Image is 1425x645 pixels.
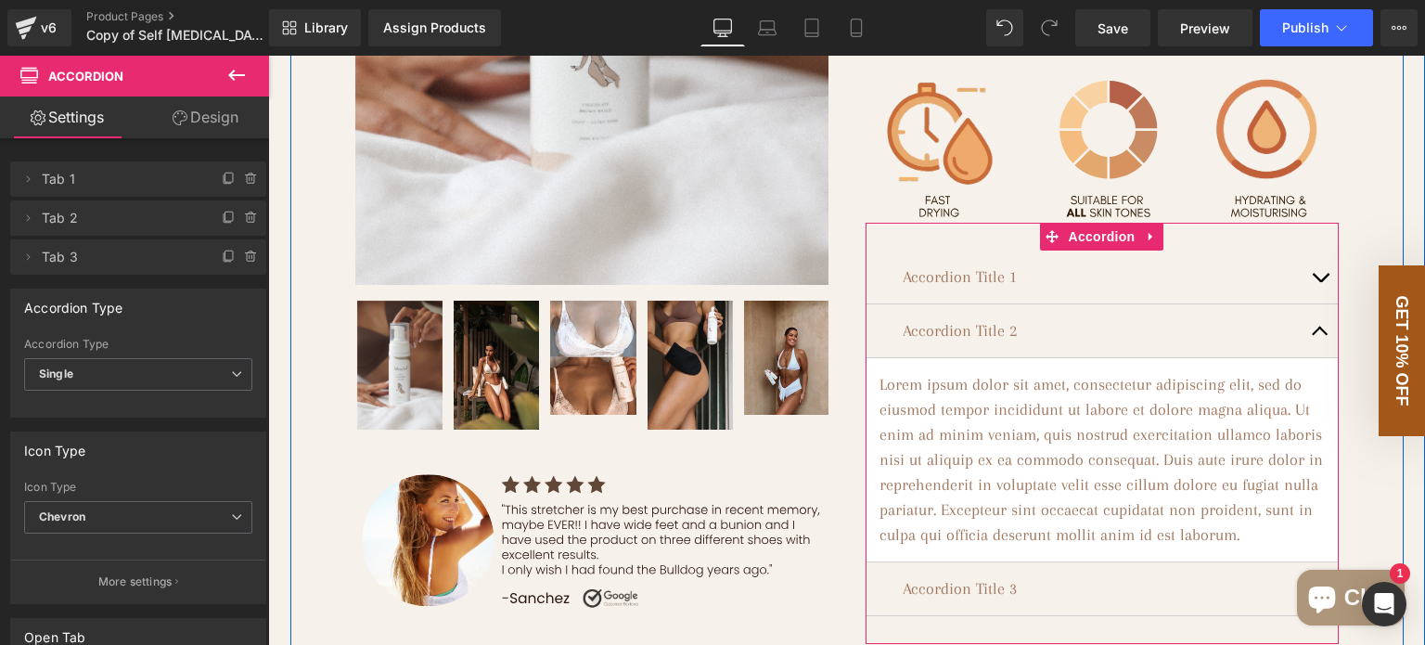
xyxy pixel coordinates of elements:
[871,167,895,195] a: Expand / Collapse
[1110,210,1157,381] div: GET 10% OFF
[282,245,367,359] img: Self Tanning Foam
[1282,20,1329,35] span: Publish
[379,245,465,374] img: Self Tanning Foam
[635,521,1033,546] p: Accordion Title 3
[24,432,86,458] div: Icon Type
[1023,514,1142,574] inbox-online-store-chat: Shopify online store chat
[11,560,265,603] button: More settings
[834,9,879,46] a: Mobile
[1260,9,1373,46] button: Publish
[269,9,361,46] a: New Library
[700,9,745,46] a: Desktop
[790,9,834,46] a: Tablet
[24,619,85,645] div: Open Tab
[304,19,348,36] span: Library
[89,245,174,374] img: Self Tanning Foam
[1380,9,1418,46] button: More
[138,97,273,138] a: Design
[42,161,198,197] span: Tab 1
[86,28,264,43] span: Copy of Self [MEDICAL_DATA] Foam 1 - 10k Call - Warda
[635,263,1033,288] p: Accordion Title 2
[98,574,173,590] p: More settings
[24,481,252,494] div: Icon Type
[86,9,300,24] a: Product Pages
[37,16,60,40] div: v6
[42,239,198,275] span: Tab 3
[1362,582,1406,626] div: Open Intercom Messenger
[39,510,85,523] b: Chevron
[48,69,123,84] span: Accordion
[1031,9,1068,46] button: Redo
[24,338,252,351] div: Accordion Type
[635,209,1033,234] p: Accordion Title 1
[1098,19,1128,38] span: Save
[383,20,486,35] div: Assign Products
[796,167,872,195] span: Accordion
[186,245,271,374] img: Self Tanning Foam
[24,290,123,316] div: Accordion Type
[42,200,198,236] span: Tab 2
[611,316,1057,492] p: Lorem ipsum dolor sit amet, consectetur adipiscing elit, sed do eiusmod tempor incididunt ut labo...
[1158,9,1252,46] a: Preview
[986,9,1023,46] button: Undo
[745,9,790,46] a: Laptop
[476,245,561,359] img: Self Tanning Foam
[1125,239,1144,350] span: GET 10% OFF
[39,367,73,381] b: Single
[7,9,71,46] a: v6
[1180,19,1230,38] span: Preview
